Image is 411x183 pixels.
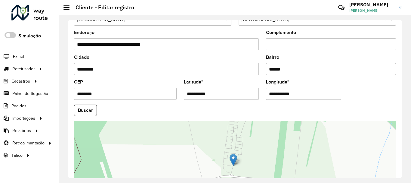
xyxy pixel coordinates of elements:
[18,32,41,39] label: Simulação
[184,78,203,86] label: Latitude
[74,105,97,116] button: Buscar
[230,154,237,166] img: Marker
[349,2,394,8] h3: [PERSON_NAME]
[12,128,31,134] span: Relatórios
[13,53,24,60] span: Painel
[266,54,279,61] label: Bairro
[335,1,348,14] a: Contato Rápido
[12,115,35,121] span: Importações
[266,78,289,86] label: Longitude
[349,8,394,13] span: [PERSON_NAME]
[74,78,83,86] label: CEP
[12,90,48,97] span: Painel de Sugestão
[12,66,35,72] span: Roteirizador
[11,78,30,84] span: Cadastros
[74,29,94,36] label: Endereço
[11,152,23,159] span: Tático
[70,4,134,11] h2: Cliente - Editar registro
[266,29,296,36] label: Complemento
[11,103,26,109] span: Pedidos
[12,140,45,146] span: Retroalimentação
[74,54,89,61] label: Cidade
